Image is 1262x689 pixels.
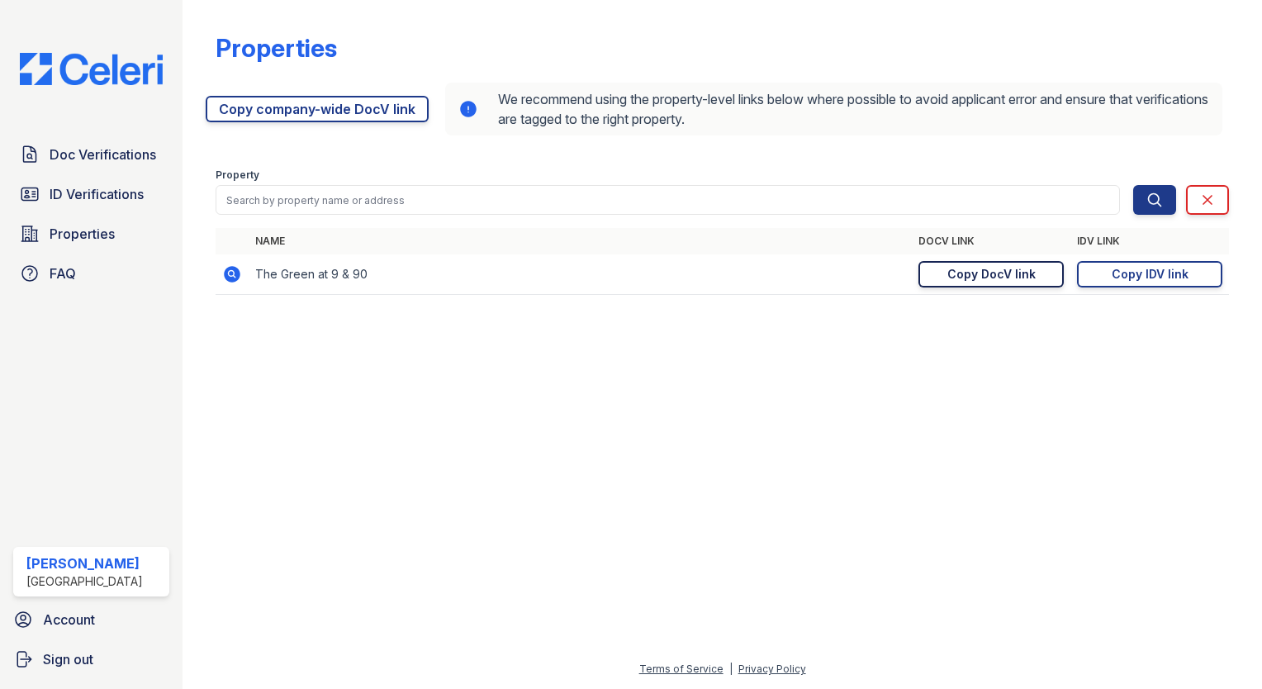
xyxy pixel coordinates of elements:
div: Copy DocV link [947,266,1036,283]
div: We recommend using the property-level links below where possible to avoid applicant error and ens... [445,83,1222,135]
a: Copy company-wide DocV link [206,96,429,122]
a: Properties [13,217,169,250]
div: [PERSON_NAME] [26,554,143,573]
span: Properties [50,224,115,244]
span: FAQ [50,264,76,283]
span: Sign out [43,649,93,669]
input: Search by property name or address [216,185,1120,215]
a: Doc Verifications [13,138,169,171]
img: CE_Logo_Blue-a8612792a0a2168367f1c8372b55b34899dd931a85d93a1a3d3e32e68fde9ad4.png [7,53,176,85]
a: Account [7,603,176,636]
div: Properties [216,33,337,63]
span: Account [43,610,95,630]
th: IDV Link [1070,228,1229,254]
label: Property [216,169,259,182]
div: Copy IDV link [1112,266,1188,283]
span: ID Verifications [50,184,144,204]
th: Name [249,228,912,254]
th: DocV Link [912,228,1070,254]
div: | [729,663,733,675]
a: FAQ [13,257,169,290]
a: Sign out [7,643,176,676]
a: ID Verifications [13,178,169,211]
a: Terms of Service [639,663,724,675]
a: Copy DocV link [918,261,1064,287]
a: Privacy Policy [738,663,806,675]
div: [GEOGRAPHIC_DATA] [26,573,143,590]
td: The Green at 9 & 90 [249,254,912,295]
a: Copy IDV link [1077,261,1222,287]
span: Doc Verifications [50,145,156,164]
